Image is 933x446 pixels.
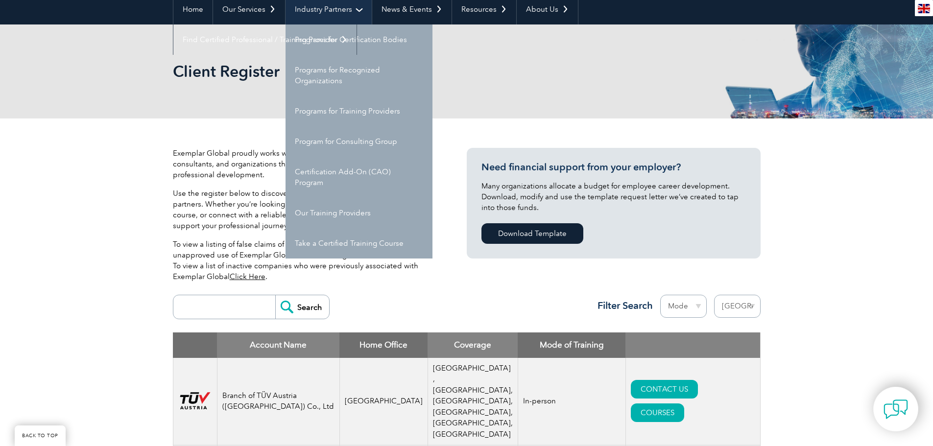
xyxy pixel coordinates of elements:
img: en [918,4,930,13]
a: Programs for Training Providers [286,96,432,126]
a: CONTACT US [631,380,698,399]
a: Find Certified Professional / Training Provider [173,24,357,55]
h3: Filter Search [592,300,653,312]
th: Coverage: activate to sort column ascending [428,332,518,358]
h2: Client Register [173,64,584,79]
a: BACK TO TOP [15,425,66,446]
p: Many organizations allocate a budget for employee career development. Download, modify and use th... [481,181,746,213]
td: In-person [518,358,625,445]
td: Branch of TÜV Austria ([GEOGRAPHIC_DATA]) Co., Ltd [217,358,339,445]
a: COURSES [631,403,684,422]
input: Search [275,295,329,319]
td: [GEOGRAPHIC_DATA] [339,358,428,445]
a: Click Here [230,272,265,281]
p: Use the register below to discover detailed profiles and offerings from our partners. Whether you... [173,188,437,231]
td: [GEOGRAPHIC_DATA] ,[GEOGRAPHIC_DATA], [GEOGRAPHIC_DATA], [GEOGRAPHIC_DATA], [GEOGRAPHIC_DATA], [G... [428,358,518,445]
a: Certification Add-On (CAO) Program [286,157,432,198]
a: Take a Certified Training Course [286,228,432,258]
th: Home Office: activate to sort column ascending [339,332,428,358]
img: ad2ea39e-148b-ed11-81ac-0022481565fd-logo.png [178,392,212,410]
a: Programs for Recognized Organizations [286,55,432,96]
a: Program for Consulting Group [286,126,432,157]
th: Mode of Training: activate to sort column ascending [518,332,625,358]
p: To view a listing of false claims of Exemplar Global training certification or unapproved use of ... [173,239,437,282]
a: Download Template [481,223,583,244]
th: : activate to sort column ascending [625,332,760,358]
a: Our Training Providers [286,198,432,228]
h3: Need financial support from your employer? [481,161,746,173]
p: Exemplar Global proudly works with a global network of training providers, consultants, and organ... [173,148,437,180]
th: Account Name: activate to sort column descending [217,332,339,358]
a: Programs for Certification Bodies [286,24,432,55]
img: contact-chat.png [884,397,908,422]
